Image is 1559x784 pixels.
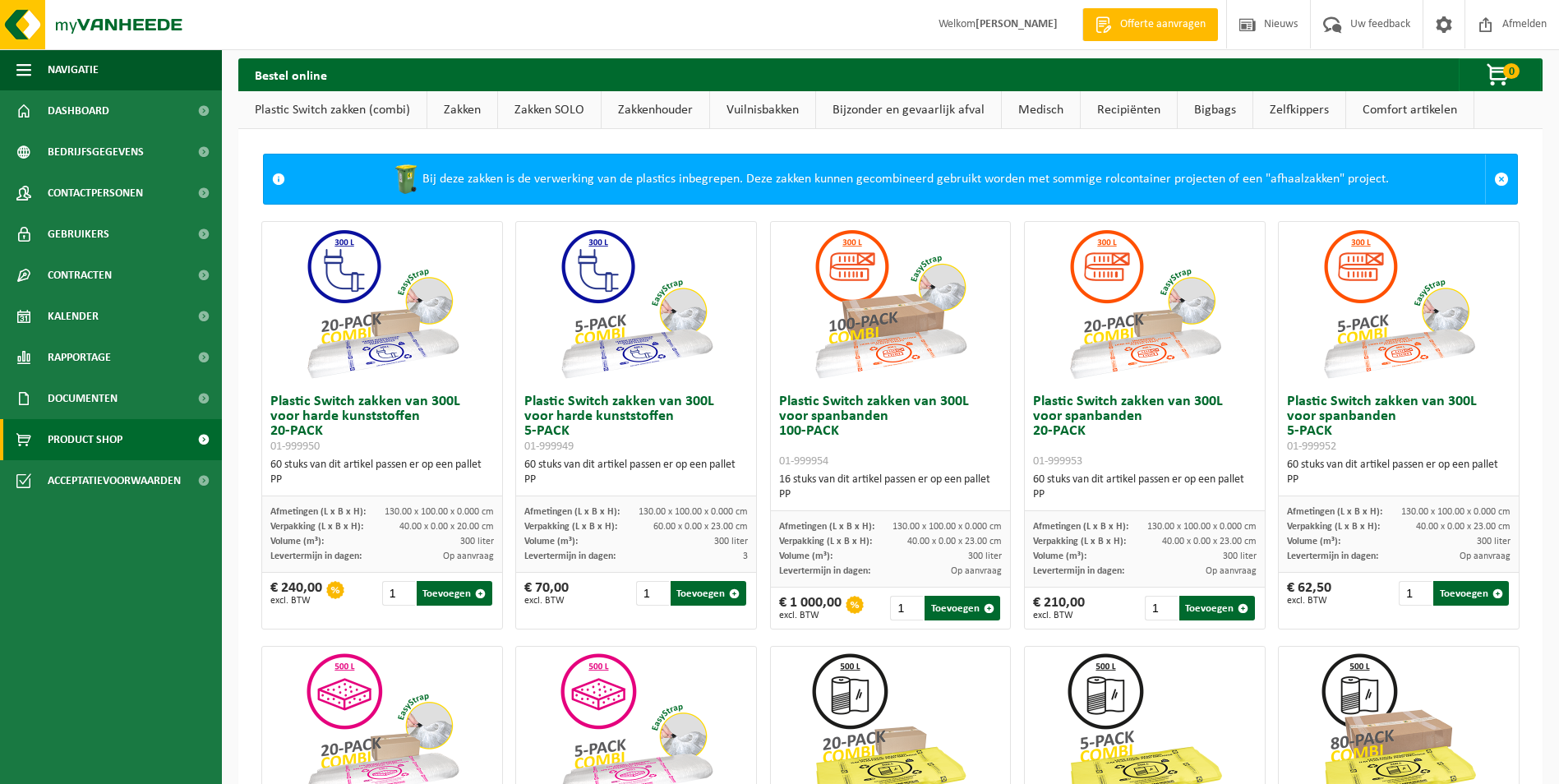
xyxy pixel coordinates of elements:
[390,163,422,196] img: WB-0240-HPE-GN-50.png
[1147,522,1257,532] span: 130.00 x 100.00 x 0.000 cm
[427,91,497,129] a: Zakken
[893,522,1002,532] span: 130.00 x 100.00 x 0.000 cm
[1033,596,1085,620] div: € 210,00
[1416,522,1511,532] span: 40.00 x 0.00 x 23.00 cm
[524,458,748,487] div: 60 stuks van dit artikel passen er op een pallet
[1033,487,1257,502] div: PP
[1459,58,1541,91] button: 0
[779,394,1003,468] h3: Plastic Switch zakken van 300L voor spanbanden 100-PACK
[524,507,620,517] span: Afmetingen (L x B x H):
[1033,455,1082,468] span: 01-999953
[270,522,363,532] span: Verpakking (L x B x H):
[1460,551,1511,561] span: Op aanvraag
[417,581,492,606] button: Toevoegen
[48,255,112,296] span: Contracten
[524,440,574,453] span: 01-999949
[639,507,748,517] span: 130.00 x 100.00 x 0.000 cm
[48,173,143,214] span: Contactpersonen
[1033,551,1086,561] span: Volume (m³):
[48,90,109,131] span: Dashboard
[1063,222,1227,386] img: 01-999953
[524,551,616,561] span: Levertermijn in dagen:
[48,460,181,501] span: Acceptatievoorwaarden
[270,551,362,561] span: Levertermijn in dagen:
[300,222,464,386] img: 01-999950
[270,458,494,487] div: 60 stuks van dit artikel passen er op een pallet
[808,222,972,386] img: 01-999954
[270,507,366,517] span: Afmetingen (L x B x H):
[653,522,748,532] span: 60.00 x 0.00 x 23.00 cm
[270,537,324,546] span: Volume (m³):
[714,537,748,546] span: 300 liter
[1503,63,1520,79] span: 0
[48,419,122,460] span: Product Shop
[1287,522,1380,532] span: Verpakking (L x B x H):
[1287,440,1336,453] span: 01-999952
[925,596,1000,620] button: Toevoegen
[779,566,870,576] span: Levertermijn in dagen:
[1433,581,1509,606] button: Toevoegen
[382,581,415,606] input: 1
[1116,16,1210,33] span: Offerte aanvragen
[779,455,828,468] span: 01-999954
[816,91,1001,129] a: Bijzonder en gevaarlijk afval
[602,91,709,129] a: Zakkenhouder
[1287,551,1378,561] span: Levertermijn in dagen:
[1287,473,1511,487] div: PP
[1178,91,1252,129] a: Bigbags
[1399,581,1432,606] input: 1
[743,551,748,561] span: 3
[48,131,144,173] span: Bedrijfsgegevens
[48,214,109,255] span: Gebruikers
[1477,537,1511,546] span: 300 liter
[636,581,669,606] input: 1
[1485,154,1517,204] a: Sluit melding
[968,551,1002,561] span: 300 liter
[907,537,1002,546] span: 40.00 x 0.00 x 23.00 cm
[524,522,617,532] span: Verpakking (L x B x H):
[779,537,872,546] span: Verpakking (L x B x H):
[48,378,118,419] span: Documenten
[385,507,494,517] span: 130.00 x 100.00 x 0.000 cm
[779,487,1003,502] div: PP
[1346,91,1474,129] a: Comfort artikelen
[1287,507,1382,517] span: Afmetingen (L x B x H):
[1287,458,1511,487] div: 60 stuks van dit artikel passen er op een pallet
[1033,566,1124,576] span: Levertermijn in dagen:
[1002,91,1080,129] a: Medisch
[1253,91,1345,129] a: Zelfkippers
[554,222,718,386] img: 01-999949
[1223,551,1257,561] span: 300 liter
[779,596,842,620] div: € 1 000,00
[671,581,746,606] button: Toevoegen
[524,537,578,546] span: Volume (m³):
[293,154,1485,204] div: Bij deze zakken is de verwerking van de plastics inbegrepen. Deze zakken kunnen gecombineerd gebr...
[498,91,601,129] a: Zakken SOLO
[460,537,494,546] span: 300 liter
[524,581,569,606] div: € 70,00
[270,440,320,453] span: 01-999950
[779,611,842,620] span: excl. BTW
[1082,8,1218,41] a: Offerte aanvragen
[710,91,815,129] a: Vuilnisbakken
[270,596,322,606] span: excl. BTW
[1033,473,1257,502] div: 60 stuks van dit artikel passen er op een pallet
[1287,537,1340,546] span: Volume (m³):
[238,91,427,129] a: Plastic Switch zakken (combi)
[270,394,494,454] h3: Plastic Switch zakken van 300L voor harde kunststoffen 20-PACK
[1033,537,1126,546] span: Verpakking (L x B x H):
[1206,566,1257,576] span: Op aanvraag
[48,296,99,337] span: Kalender
[524,394,748,454] h3: Plastic Switch zakken van 300L voor harde kunststoffen 5-PACK
[951,566,1002,576] span: Op aanvraag
[238,58,344,90] h2: Bestel online
[1287,581,1331,606] div: € 62,50
[270,581,322,606] div: € 240,00
[1287,596,1331,606] span: excl. BTW
[1033,394,1257,468] h3: Plastic Switch zakken van 300L voor spanbanden 20-PACK
[399,522,494,532] span: 40.00 x 0.00 x 20.00 cm
[524,473,748,487] div: PP
[1162,537,1257,546] span: 40.00 x 0.00 x 23.00 cm
[443,551,494,561] span: Op aanvraag
[1033,522,1128,532] span: Afmetingen (L x B x H):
